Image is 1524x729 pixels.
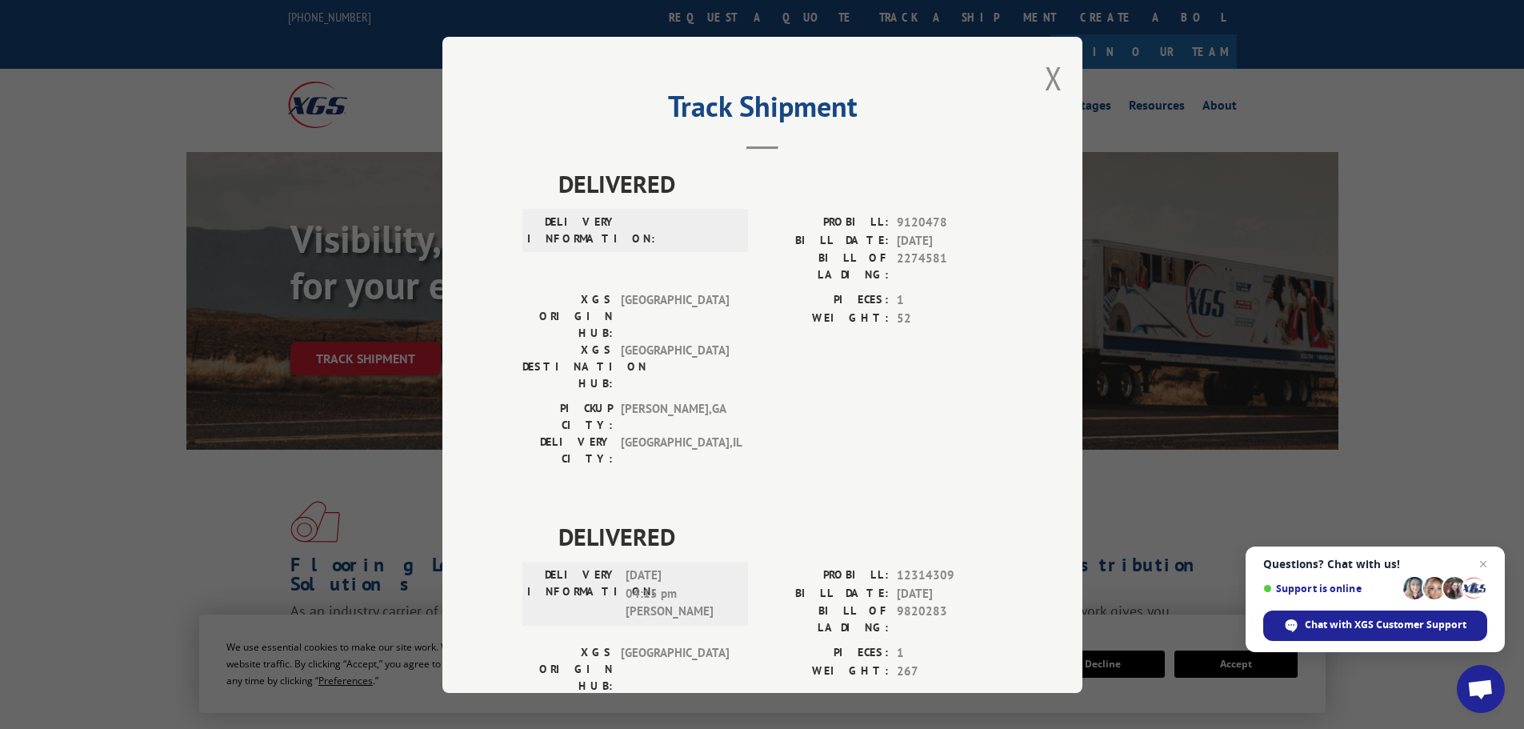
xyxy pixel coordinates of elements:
[1045,57,1062,99] button: Close modal
[762,309,889,327] label: WEIGHT:
[522,291,613,342] label: XGS ORIGIN HUB:
[522,400,613,434] label: PICKUP CITY:
[762,644,889,663] label: PIECES:
[897,309,1002,327] span: 52
[762,214,889,232] label: PROBILL:
[897,291,1002,310] span: 1
[522,644,613,695] label: XGS ORIGIN HUB:
[558,166,1002,202] span: DELIVERED
[762,250,889,283] label: BILL OF LADING:
[897,567,1002,585] span: 12314309
[762,291,889,310] label: PIECES:
[762,662,889,680] label: WEIGHT:
[621,342,729,392] span: [GEOGRAPHIC_DATA]
[621,434,729,467] span: [GEOGRAPHIC_DATA] , IL
[558,519,1002,555] span: DELIVERED
[897,662,1002,680] span: 267
[1263,611,1487,641] div: Chat with XGS Customer Support
[897,603,1002,636] span: 9820283
[522,95,1002,126] h2: Track Shipment
[897,250,1002,283] span: 2274581
[762,584,889,603] label: BILL DATE:
[762,567,889,585] label: PROBILL:
[621,644,729,695] span: [GEOGRAPHIC_DATA]
[1474,555,1493,574] span: Close chat
[897,644,1002,663] span: 1
[626,567,734,621] span: [DATE] 04:15 pm [PERSON_NAME]
[1305,618,1466,632] span: Chat with XGS Customer Support
[1457,665,1505,713] div: Open chat
[527,567,618,621] label: DELIVERY INFORMATION:
[897,231,1002,250] span: [DATE]
[522,342,613,392] label: XGS DESTINATION HUB:
[621,400,729,434] span: [PERSON_NAME] , GA
[897,584,1002,603] span: [DATE]
[527,214,618,247] label: DELIVERY INFORMATION:
[621,291,729,342] span: [GEOGRAPHIC_DATA]
[762,231,889,250] label: BILL DATE:
[762,603,889,636] label: BILL OF LADING:
[1263,558,1487,571] span: Questions? Chat with us!
[897,214,1002,232] span: 9120478
[1263,583,1398,595] span: Support is online
[522,434,613,467] label: DELIVERY CITY:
